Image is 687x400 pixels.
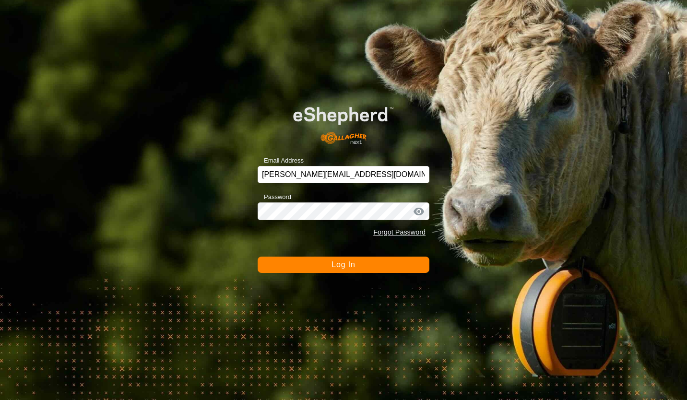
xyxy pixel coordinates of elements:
input: Email Address [258,166,429,183]
span: Log In [332,260,355,269]
label: Email Address [258,156,304,165]
img: E-shepherd Logo [275,93,412,151]
a: Forgot Password [373,228,426,236]
label: Password [258,192,291,202]
button: Log In [258,257,429,273]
